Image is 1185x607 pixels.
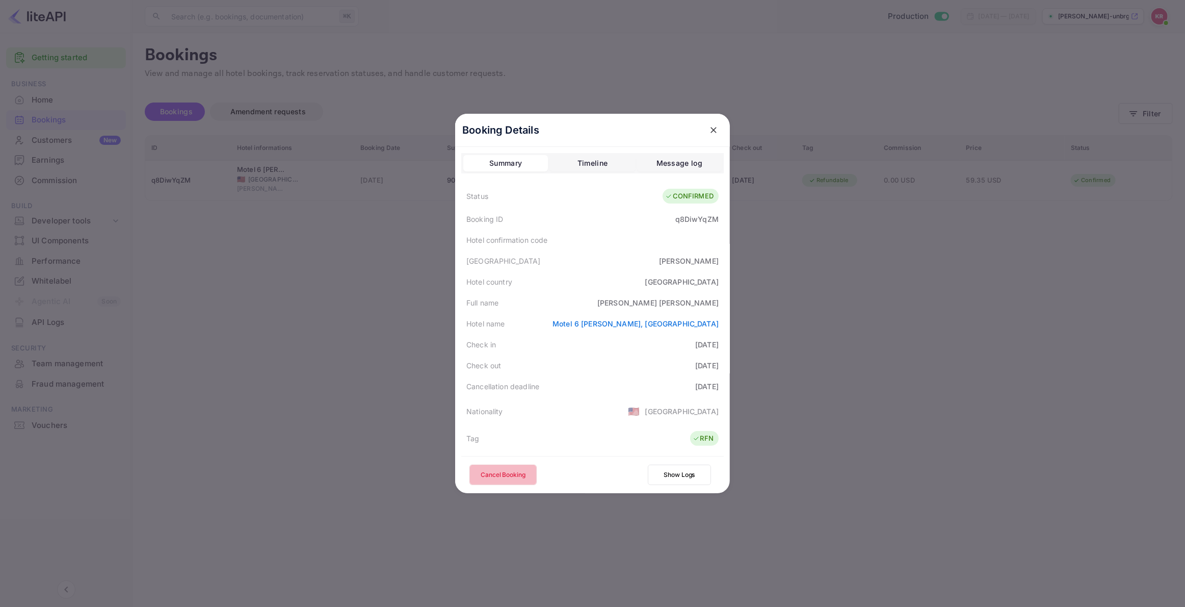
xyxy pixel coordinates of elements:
[693,434,714,444] div: RFN
[675,214,719,224] div: q8DiwYqZM
[466,381,539,392] div: Cancellation deadline
[469,465,537,485] button: Cancel Booking
[704,121,723,139] button: close
[648,465,711,485] button: Show Logs
[645,406,719,417] div: [GEOGRAPHIC_DATA]
[466,406,503,417] div: Nationality
[466,339,496,350] div: Check in
[695,381,719,392] div: [DATE]
[656,157,702,169] div: Message log
[466,256,541,266] div: [GEOGRAPHIC_DATA]
[489,157,522,169] div: Summary
[597,297,719,308] div: [PERSON_NAME] [PERSON_NAME]
[695,360,719,371] div: [DATE]
[665,191,714,201] div: CONFIRMED
[466,433,479,444] div: Tag
[645,276,719,287] div: [GEOGRAPHIC_DATA]
[659,256,719,266] div: [PERSON_NAME]
[637,155,722,171] button: Message log
[466,235,547,245] div: Hotel confirmation code
[466,214,504,224] div: Booking ID
[695,339,719,350] div: [DATE]
[466,297,498,308] div: Full name
[550,155,635,171] button: Timeline
[466,276,512,287] div: Hotel country
[462,122,539,138] p: Booking Details
[628,402,640,420] span: United States
[466,191,488,201] div: Status
[552,319,719,328] a: Motel 6 [PERSON_NAME], [GEOGRAPHIC_DATA]
[463,155,548,171] button: Summary
[577,157,608,169] div: Timeline
[466,318,505,329] div: Hotel name
[466,360,501,371] div: Check out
